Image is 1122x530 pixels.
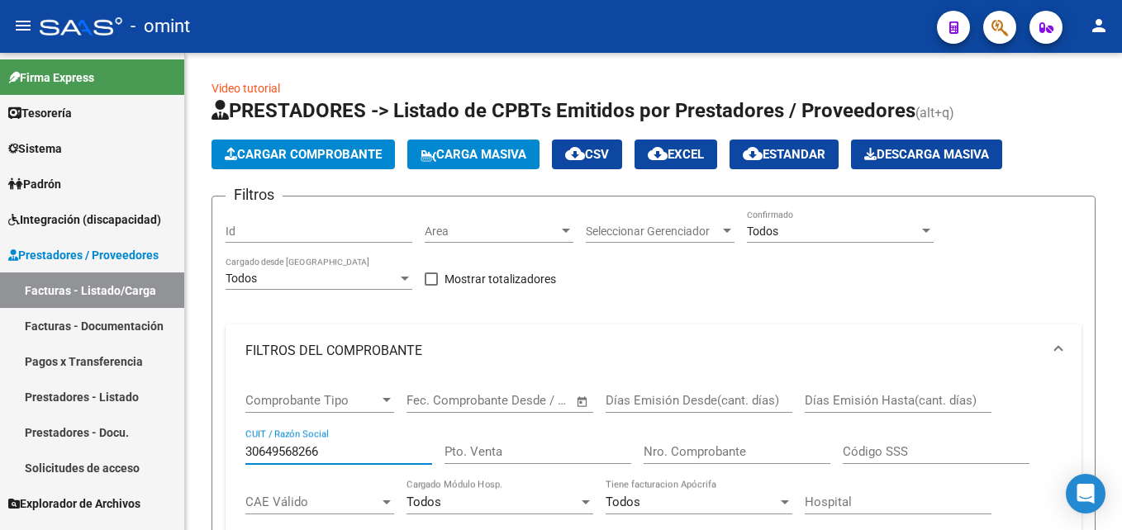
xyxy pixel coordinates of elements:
[743,144,763,163] mat-icon: cloud_download
[407,140,540,169] button: Carga Masiva
[648,144,668,163] mat-icon: cloud_download
[8,175,61,193] span: Padrón
[406,393,460,408] input: Start date
[425,225,559,239] span: Area
[245,393,379,408] span: Comprobante Tipo
[8,140,62,158] span: Sistema
[226,272,257,285] span: Todos
[864,147,989,162] span: Descarga Masiva
[212,82,280,95] a: Video tutorial
[225,147,382,162] span: Cargar Comprobante
[8,246,159,264] span: Prestadores / Proveedores
[13,16,33,35] mat-icon: menu
[565,144,585,163] mat-icon: cloud_download
[635,140,717,169] button: EXCEL
[851,140,1002,169] button: Descarga Masiva
[421,147,526,162] span: Carga Masiva
[212,140,395,169] button: Cargar Comprobante
[851,140,1002,169] app-download-masive: Descarga masiva de comprobantes (adjuntos)
[212,99,915,122] span: PRESTADORES -> Listado de CPBTs Emitidos por Prestadores / Proveedores
[648,147,704,162] span: EXCEL
[1066,474,1105,513] div: Open Intercom Messenger
[245,495,379,509] span: CAE Válido
[915,105,954,121] span: (alt+q)
[743,147,825,162] span: Estandar
[8,69,94,87] span: Firma Express
[245,342,1042,360] mat-panel-title: FILTROS DEL COMPROBANTE
[565,147,609,162] span: CSV
[586,225,720,239] span: Seleccionar Gerenciador
[226,183,283,206] h3: Filtros
[475,393,555,408] input: End date
[8,495,140,513] span: Explorador de Archivos
[1089,16,1109,35] mat-icon: person
[730,140,839,169] button: Estandar
[131,8,190,45] span: - omint
[747,225,778,238] span: Todos
[552,140,622,169] button: CSV
[226,324,1082,377] mat-expansion-panel-header: FILTROS DEL COMPROBANTE
[8,104,72,122] span: Tesorería
[406,495,441,509] span: Todos
[573,392,592,411] button: Open calendar
[445,269,556,289] span: Mostrar totalizadores
[8,211,161,229] span: Integración (discapacidad)
[606,495,640,509] span: Todos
